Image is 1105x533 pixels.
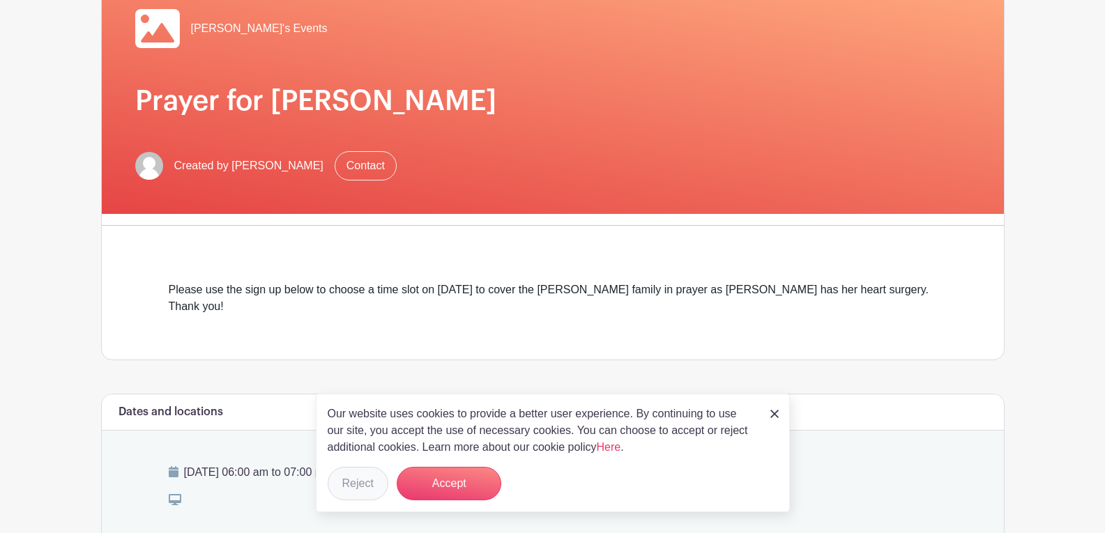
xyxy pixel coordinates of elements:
[770,410,779,418] img: close_button-5f87c8562297e5c2d7936805f587ecaba9071eb48480494691a3f1689db116b3.svg
[119,405,223,419] h6: Dates and locations
[135,84,970,118] h1: Prayer for [PERSON_NAME]
[174,157,323,174] span: Created by [PERSON_NAME]
[597,441,621,453] a: Here
[397,467,501,500] button: Accept
[191,20,328,37] span: [PERSON_NAME]'s Events
[169,281,937,315] div: Please use the sign up below to choose a time slot on [DATE] to cover the [PERSON_NAME] family in...
[328,405,756,456] p: Our website uses cookies to provide a better user experience. By continuing to use our site, you ...
[335,151,397,180] a: Contact
[135,152,163,180] img: default-ce2991bfa6775e67f084385cd625a349d9dcbb7a52a09fb2fda1e96e2d18dcdb.png
[328,467,388,500] button: Reject
[169,464,937,481] p: [DATE] 06:00 am to 07:00 pm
